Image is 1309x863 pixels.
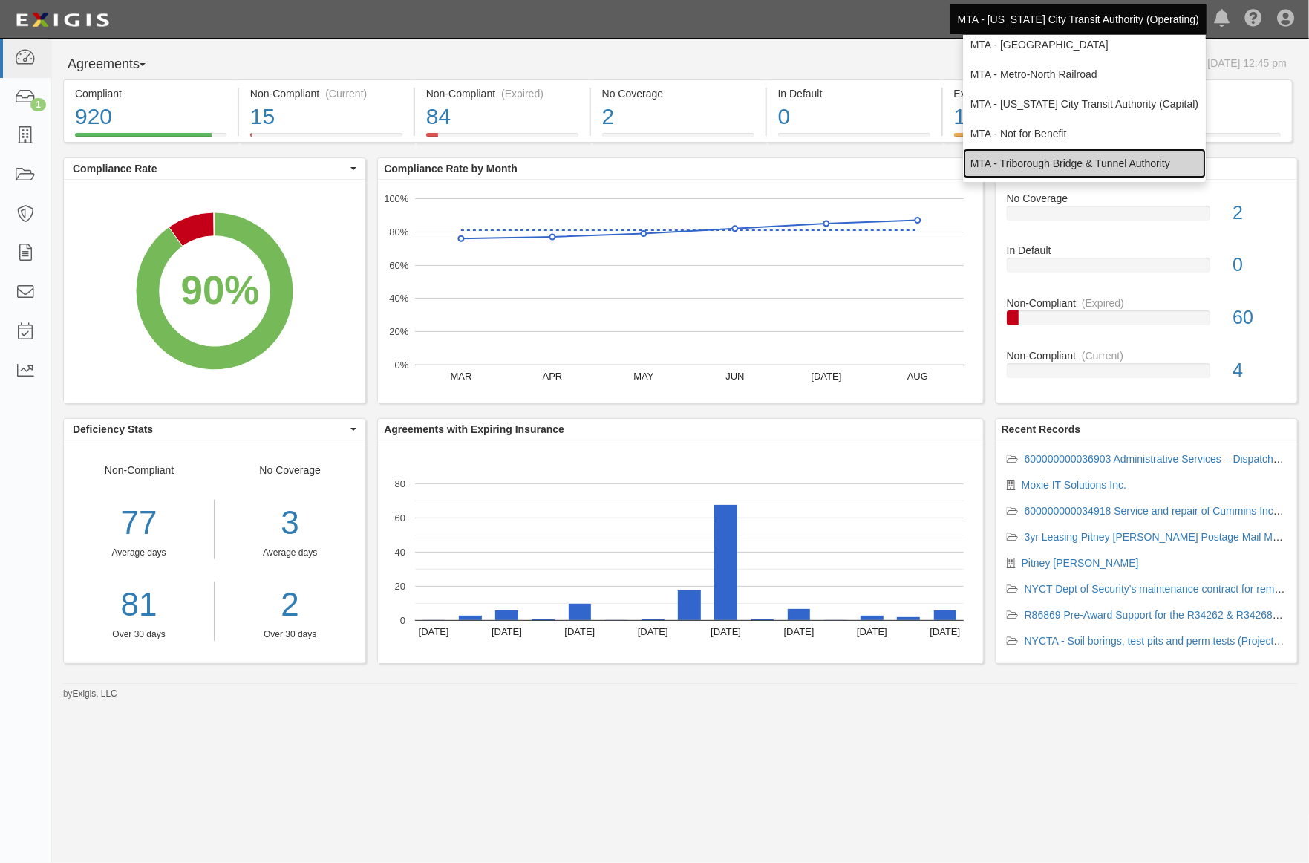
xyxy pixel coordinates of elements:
div: (Expired) [1082,296,1124,310]
div: 60 [1221,305,1297,331]
a: Moxie IT Solutions Inc. [1022,479,1126,491]
div: (Current) [325,86,367,101]
div: Non-Compliant [996,296,1297,310]
div: (Expired) [501,86,543,101]
div: Compliant [75,86,226,101]
i: Help Center - Complianz [1244,10,1262,28]
a: Non-Compliant(Expired)84 [415,133,590,145]
a: MTA - Metro-North Railroad [963,59,1206,89]
text: 80% [390,227,409,238]
div: Non-Compliant (Current) [250,86,402,101]
a: Compliant920 [63,133,238,145]
text: 20 [395,581,405,592]
text: APR [543,371,563,382]
div: Over 30 days [64,628,214,641]
a: MTA - [US_STATE] City Transit Authority (Operating) [950,4,1207,34]
b: Agreements with Expiring Insurance [384,423,564,435]
div: No Coverage [602,86,754,101]
div: 183 [954,101,1106,133]
div: 3 [226,500,354,547]
div: Expiring Insurance [954,86,1106,101]
div: 0 [778,101,930,133]
a: No Coverage2 [591,133,766,145]
div: Average days [226,547,354,559]
div: Over 30 days [226,628,354,641]
a: MTA - [GEOGRAPHIC_DATA] [963,30,1206,59]
a: Pitney [PERSON_NAME] [1022,557,1139,569]
text: [DATE] [638,626,668,637]
div: 77 [64,500,214,547]
div: 0 [1221,252,1297,279]
div: 2 [1221,200,1297,227]
span: Deficiency Stats [73,422,347,437]
text: 40 [395,547,405,558]
div: (Current) [1082,348,1123,363]
div: Non-Compliant [996,348,1297,363]
text: [DATE] [930,626,961,637]
text: [DATE] [857,626,887,637]
text: 80 [395,478,405,489]
div: In Default [778,86,930,101]
text: AUG [907,371,928,382]
svg: A chart. [64,180,365,403]
a: In Default0 [1007,243,1286,296]
text: [DATE] [565,626,595,637]
a: Non-Compliant(Expired)60 [1007,296,1286,348]
div: Non-Compliant [64,463,215,641]
div: 15 [250,101,402,133]
svg: A chart. [378,440,982,663]
text: 20% [390,326,409,337]
div: 4 [1221,357,1297,384]
text: [DATE] [492,626,522,637]
text: MAR [451,371,472,382]
a: MTA - Not for Benefit [963,119,1206,149]
div: Average days [64,547,214,559]
text: [DATE] [419,626,449,637]
div: 920 [75,101,226,133]
text: [DATE] [812,371,842,382]
small: by [63,688,117,700]
text: 0 [400,615,405,626]
img: logo-5460c22ac91f19d4615b14bd174203de0afe785f0fc80cf4dbbc73dc1793850b.png [11,7,114,33]
div: As of [DATE] 12:45 pm [1181,56,1287,71]
text: 100% [385,193,410,204]
div: In Default [996,243,1297,258]
span: Compliance Rate [73,161,347,176]
text: MAY [634,371,655,382]
div: 1 [30,98,46,111]
text: JUN [726,371,745,382]
a: Exigis, LLC [73,688,117,699]
a: In Default0 [767,133,941,145]
div: 90% [181,262,260,319]
b: Recent Records [1002,423,1081,435]
text: [DATE] [784,626,815,637]
div: 2 [602,101,754,133]
svg: A chart. [378,180,982,403]
b: Compliance Rate by Month [384,163,518,175]
div: 84 [426,101,578,133]
text: 40% [390,293,409,304]
div: No Coverage [215,463,365,641]
a: No Coverage2 [1007,191,1286,244]
text: 0% [395,359,409,371]
div: Non-Compliant (Expired) [426,86,578,101]
a: 81 [64,582,214,628]
div: No Coverage [996,191,1297,206]
button: Deficiency Stats [64,419,365,440]
a: Non-Compliant(Current)15 [239,133,414,145]
text: 60% [390,259,409,270]
a: MTA - Triborough Bridge & Tunnel Authority [963,149,1206,178]
button: Compliance Rate [64,158,365,179]
a: MTA - [US_STATE] City Transit Authority (Capital) [963,89,1206,119]
a: 2 [226,582,354,628]
text: [DATE] [711,626,741,637]
a: Non-Compliant(Current)4 [1007,348,1286,390]
text: 60 [395,512,405,524]
button: Agreements [63,50,174,79]
a: Expiring Insurance183 [943,133,1117,145]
